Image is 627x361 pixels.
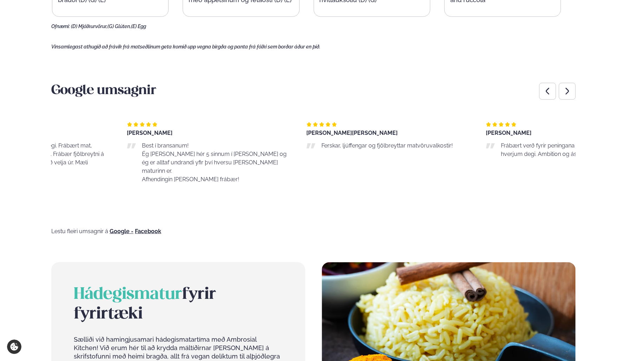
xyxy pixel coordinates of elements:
[127,130,292,136] div: [PERSON_NAME]
[51,44,320,50] span: Vinsamlegast athugið að frávik frá matseðlinum geta komið upp vegna birgða og panta frá fólki sem...
[51,24,70,29] span: Ofnæmi:
[321,142,453,149] span: Ferskar, ljúffengar og fjölbreyttar matvöruvalkostir!
[110,229,133,234] a: Google -
[74,287,182,302] span: Hádegismatur
[107,24,131,29] span: (G) Glúten,
[51,83,576,99] h3: Google umsagnir
[539,83,556,100] div: Previous slide
[142,142,292,184] p: Best í bransanum! Ég [PERSON_NAME] hér 5 sinnum í [PERSON_NAME] og ég er alltaf undrandi yfir því...
[51,228,108,235] span: Lestu fleiri umsagnir á
[71,24,107,29] span: (D) Mjólkurvörur,
[352,130,398,136] span: [PERSON_NAME]
[135,229,161,234] a: Facebook
[7,340,21,354] a: Cookie settings
[74,285,283,324] h2: fyrir fyrirtæki
[559,83,576,100] div: Next slide
[306,130,472,136] div: [PERSON_NAME]
[131,24,146,29] span: (E) Egg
